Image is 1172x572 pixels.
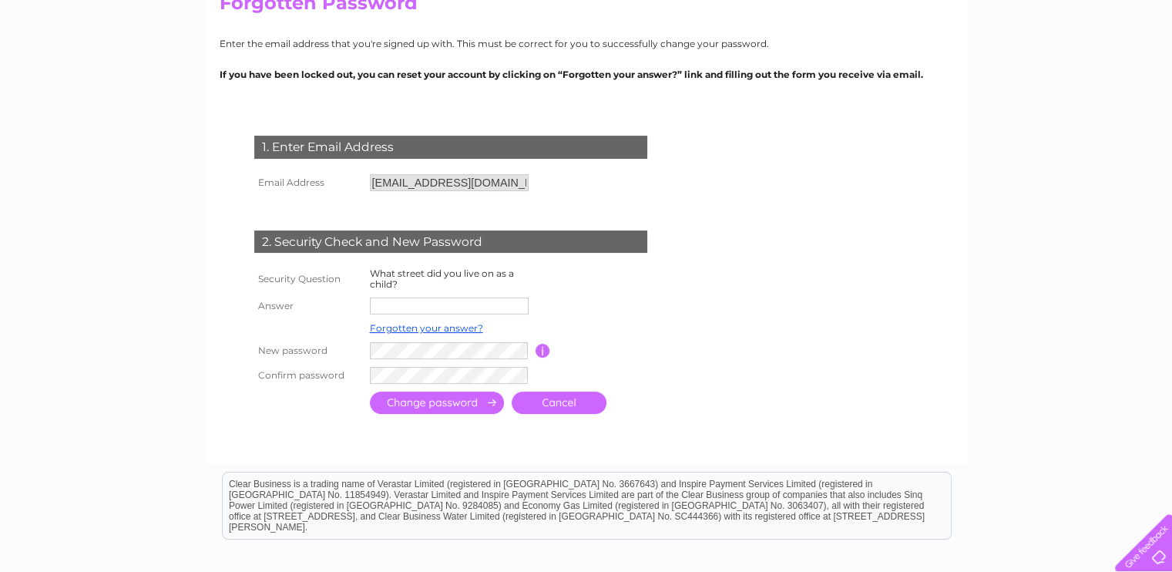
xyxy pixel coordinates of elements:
th: Answer [250,294,366,318]
a: Forgotten your answer? [370,322,483,334]
div: 1. Enter Email Address [254,136,647,159]
p: If you have been locked out, you can reset your account by clicking on “Forgotten your answer?” l... [220,67,953,82]
a: 0333 014 3131 [882,8,988,27]
input: Information [536,344,550,358]
input: Submit [370,392,504,414]
a: Telecoms [1038,66,1084,77]
a: Blog [1093,66,1116,77]
th: New password [250,338,366,363]
div: Clear Business is a trading name of Verastar Limited (registered in [GEOGRAPHIC_DATA] No. 3667643... [223,8,951,75]
th: Confirm password [250,363,366,388]
div: 2. Security Check and New Password [254,230,647,254]
a: Cancel [512,392,606,414]
p: Enter the email address that you're signed up with. This must be correct for you to successfully ... [220,36,953,51]
a: Contact [1125,66,1163,77]
label: What street did you live on as a child? [370,267,514,290]
th: Security Question [250,264,366,294]
a: Energy [995,66,1029,77]
th: Email Address [250,170,366,195]
img: logo.png [41,40,119,87]
a: Water [956,66,986,77]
